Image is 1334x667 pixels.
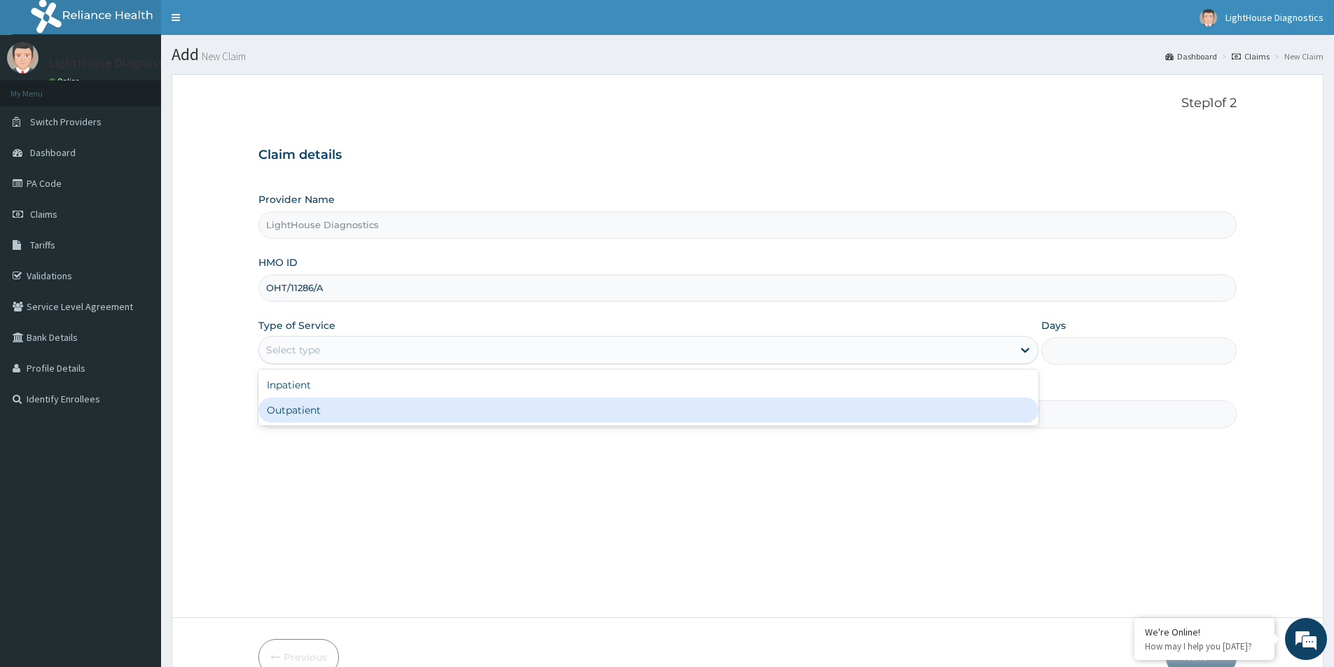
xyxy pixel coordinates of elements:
[30,208,57,220] span: Claims
[258,255,298,269] label: HMO ID
[1271,50,1323,62] li: New Claim
[30,239,55,251] span: Tariffs
[1145,626,1264,638] div: We're Online!
[26,70,57,105] img: d_794563401_company_1708531726252_794563401
[1200,9,1217,27] img: User Image
[7,42,39,73] img: User Image
[1145,640,1264,652] p: How may I help you today?
[258,398,1038,423] div: Outpatient
[49,57,179,69] p: LightHouse Diagnostics
[30,115,102,128] span: Switch Providers
[258,96,1237,111] p: Step 1 of 2
[258,192,335,206] label: Provider Name
[30,146,76,159] span: Dashboard
[258,318,335,332] label: Type of Service
[1225,11,1323,24] span: LightHouse Diagnostics
[230,7,263,41] div: Minimize live chat window
[73,78,235,97] div: Chat with us now
[258,274,1237,302] input: Enter HMO ID
[7,382,267,431] textarea: Type your message and hit 'Enter'
[172,45,1323,64] h1: Add
[258,148,1237,163] h3: Claim details
[258,372,1038,398] div: Inpatient
[199,51,246,62] small: New Claim
[1165,50,1217,62] a: Dashboard
[1041,318,1066,332] label: Days
[266,343,320,357] div: Select type
[81,176,193,318] span: We're online!
[49,76,83,86] a: Online
[1232,50,1270,62] a: Claims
